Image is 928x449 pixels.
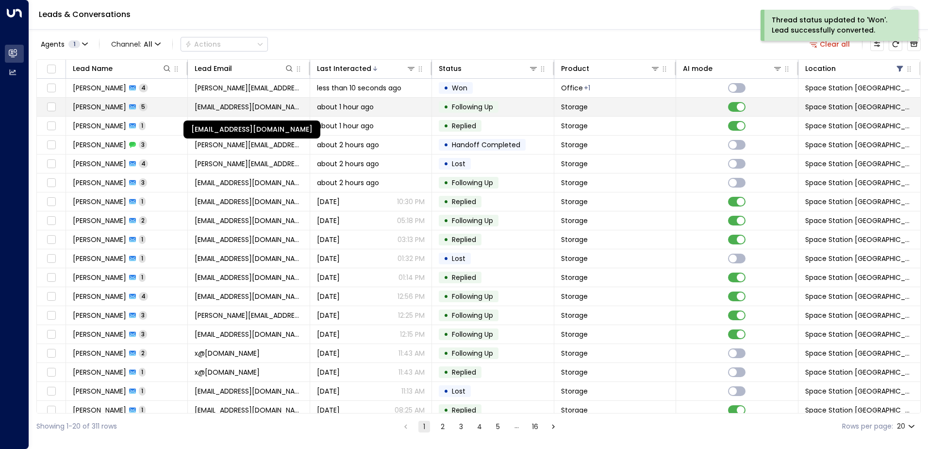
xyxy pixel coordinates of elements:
[398,273,425,282] p: 01:14 PM
[398,311,425,320] p: 12:25 PM
[45,234,57,246] span: Toggle select row
[195,159,302,169] span: kate.1608@hotmail.co.uk
[139,387,146,395] span: 1
[395,405,425,415] p: 08:25 AM
[452,348,493,358] span: Following Up
[317,140,379,150] span: about 2 hours ago
[401,386,425,396] p: 11:13 AM
[144,40,152,48] span: All
[452,235,476,244] span: Replied
[73,405,126,415] span: Jonathan Bagnall
[195,235,302,244] span: sammy4acres@hotmail.co.uk
[139,368,146,376] span: 1
[805,63,905,74] div: Location
[805,292,913,301] span: Space Station Doncaster
[444,269,448,286] div: •
[452,83,467,93] span: Won
[772,15,905,35] div: Thread status updated to 'Won'. Lead successfully converted.
[805,367,913,377] span: Space Station Doncaster
[73,159,126,169] span: Kate Burley
[452,197,476,207] span: Replied
[529,421,541,432] button: Go to page 16
[45,82,57,94] span: Toggle select row
[455,421,467,432] button: Go to page 3
[805,102,913,112] span: Space Station Doncaster
[317,254,340,263] span: Yesterday
[397,197,425,207] p: 10:30 PM
[73,292,126,301] span: David Parsons
[805,197,913,207] span: Space Station Doncaster
[805,216,913,225] span: Space Station Doncaster
[195,254,302,263] span: andrewmartin180@gmail.com
[139,121,146,130] span: 1
[398,254,425,263] p: 01:32 PM
[317,63,371,74] div: Last Interacted
[452,292,493,301] span: Following Up
[805,254,913,263] span: Space Station Doncaster
[805,405,913,415] span: Space Station Doncaster
[185,40,221,49] div: Actions
[73,367,126,377] span: Frank Sidebottom
[452,311,493,320] span: Following Up
[474,421,485,432] button: Go to page 4
[73,63,172,74] div: Lead Name
[511,421,522,432] div: …
[195,386,302,396] span: pjgormlie@gmail.com
[397,216,425,225] p: 05:18 PM
[683,63,782,74] div: AI mode
[317,292,340,301] span: Yesterday
[45,310,57,322] span: Toggle select row
[45,139,57,151] span: Toggle select row
[45,253,57,265] span: Toggle select row
[561,83,583,93] span: Office
[317,83,401,93] span: less than 10 seconds ago
[36,37,91,51] button: Agents1
[842,421,893,432] label: Rows per page:
[317,216,340,225] span: Yesterday
[45,120,57,132] span: Toggle select row
[195,63,294,74] div: Lead Email
[73,235,126,244] span: Sam Little
[452,254,465,263] span: Lost
[444,250,448,267] div: •
[437,421,448,432] button: Go to page 2
[805,348,913,358] span: Space Station Doncaster
[805,386,913,396] span: Space Station Doncaster
[439,63,462,74] div: Status
[317,273,340,282] span: Yesterday
[45,272,57,284] span: Toggle select row
[195,348,260,358] span: x@x.com
[805,83,913,93] span: Space Station Doncaster
[444,326,448,343] div: •
[805,235,913,244] span: Space Station Doncaster
[561,197,588,207] span: Storage
[398,348,425,358] p: 11:43 AM
[561,63,660,74] div: Product
[73,348,126,358] span: Frank Sidebottom
[45,328,57,341] span: Toggle select row
[41,41,65,48] span: Agents
[73,329,126,339] span: Danielle Nicholson
[73,311,126,320] span: Trevor Peacock
[561,159,588,169] span: Storage
[444,137,448,153] div: •
[452,102,493,112] span: Following Up
[561,254,588,263] span: Storage
[452,386,465,396] span: Lost
[195,102,302,112] span: chloe.woodhouse96@icloud.com
[444,80,448,96] div: •
[139,311,147,319] span: 3
[547,421,559,432] button: Go to next page
[561,273,588,282] span: Storage
[317,102,374,112] span: about 1 hour ago
[45,215,57,227] span: Toggle select row
[139,103,148,111] span: 5
[561,386,588,396] span: Storage
[317,311,340,320] span: Yesterday
[73,178,126,188] span: Oonagh McGuire
[805,329,913,339] span: Space Station Doncaster
[139,140,147,149] span: 3
[139,235,146,243] span: 1
[561,348,588,358] span: Storage
[452,121,476,131] span: Replied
